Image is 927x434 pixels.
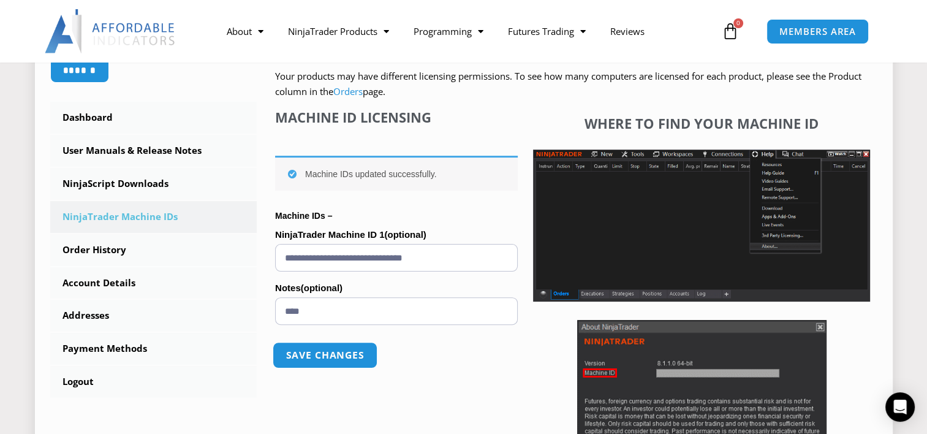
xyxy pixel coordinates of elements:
h4: Where to find your Machine ID [533,115,870,131]
span: (optional) [384,229,426,240]
a: Futures Trading [496,17,598,45]
a: Dashboard [50,102,257,134]
nav: Menu [214,17,719,45]
h4: Machine ID Licensing [275,109,518,125]
a: 0 [703,13,757,49]
strong: Machine IDs – [275,211,332,221]
a: Orders [333,85,363,97]
a: Logout [50,366,257,398]
img: LogoAI | Affordable Indicators – NinjaTrader [45,9,176,53]
a: Reviews [598,17,657,45]
div: Machine IDs updated successfully. [275,156,518,191]
a: NinjaScript Downloads [50,168,257,200]
a: About [214,17,276,45]
img: Screenshot 2025-01-17 1155544 | Affordable Indicators – NinjaTrader [533,150,870,302]
button: Save changes [273,342,377,368]
span: (optional) [301,283,342,293]
span: Your products may have different licensing permissions. To see how many computers are licensed fo... [275,70,861,98]
a: Account Details [50,267,257,299]
span: 0 [733,18,743,28]
a: User Manuals & Release Notes [50,135,257,167]
a: MEMBERS AREA [766,19,869,44]
a: NinjaTrader Products [276,17,401,45]
div: Open Intercom Messenger [885,392,915,422]
label: NinjaTrader Machine ID 1 [275,226,518,244]
nav: Account pages [50,102,257,398]
a: Programming [401,17,496,45]
a: Addresses [50,300,257,332]
a: NinjaTrader Machine IDs [50,201,257,233]
span: MEMBERS AREA [779,27,856,36]
label: Notes [275,279,518,297]
a: Payment Methods [50,333,257,365]
a: Order History [50,234,257,266]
